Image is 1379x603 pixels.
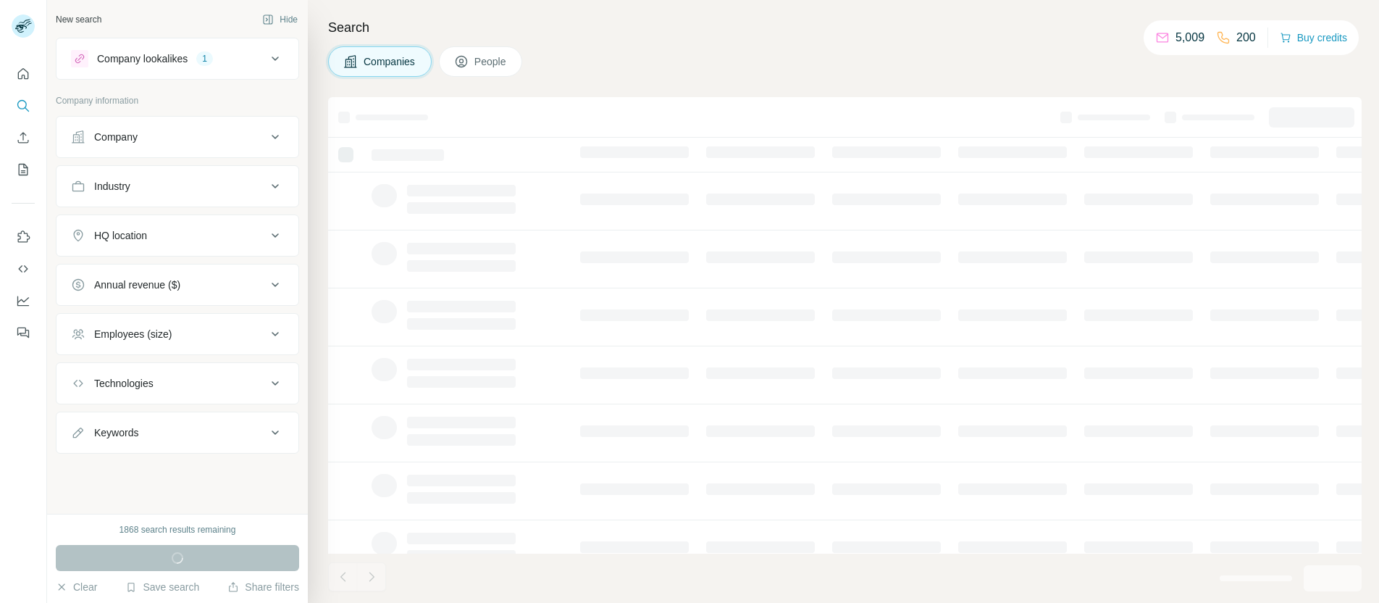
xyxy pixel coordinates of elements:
[12,320,35,346] button: Feedback
[474,54,508,69] span: People
[56,120,298,154] button: Company
[12,157,35,183] button: My lists
[56,267,298,302] button: Annual revenue ($)
[94,327,172,341] div: Employees (size)
[56,41,298,76] button: Company lookalikes1
[97,51,188,66] div: Company lookalikes
[56,94,299,107] p: Company information
[120,523,236,536] div: 1868 search results remaining
[12,61,35,87] button: Quick start
[252,9,308,30] button: Hide
[94,425,138,440] div: Keywords
[12,288,35,314] button: Dashboard
[1175,29,1204,46] p: 5,009
[94,278,180,292] div: Annual revenue ($)
[94,179,130,194] div: Industry
[12,125,35,151] button: Enrich CSV
[125,580,199,594] button: Save search
[56,169,298,204] button: Industry
[364,54,416,69] span: Companies
[94,376,154,391] div: Technologies
[94,130,138,144] div: Company
[1280,28,1347,48] button: Buy credits
[56,13,101,26] div: New search
[56,366,298,401] button: Technologies
[56,317,298,352] button: Employees (size)
[12,224,35,250] button: Use Surfe on LinkedIn
[328,17,1362,38] h4: Search
[56,415,298,450] button: Keywords
[196,52,213,65] div: 1
[12,93,35,119] button: Search
[227,580,299,594] button: Share filters
[94,228,147,243] div: HQ location
[1236,29,1256,46] p: 200
[12,256,35,282] button: Use Surfe API
[56,580,97,594] button: Clear
[56,218,298,253] button: HQ location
